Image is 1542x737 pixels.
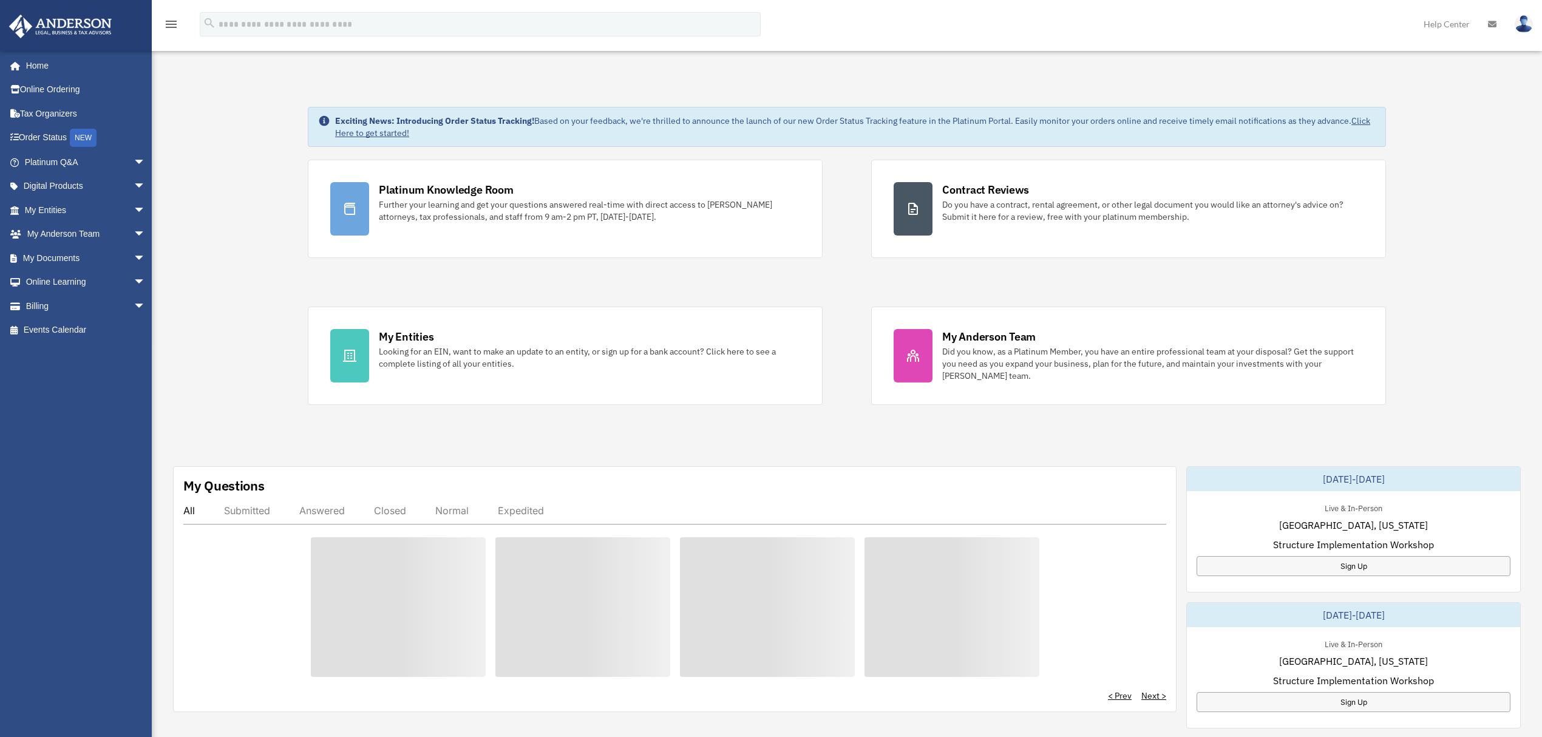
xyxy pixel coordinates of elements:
[183,504,195,517] div: All
[8,78,164,102] a: Online Ordering
[8,270,164,294] a: Online Learningarrow_drop_down
[379,199,800,223] div: Further your learning and get your questions answered real-time with direct access to [PERSON_NAM...
[335,115,1370,138] a: Click Here to get started!
[299,504,345,517] div: Answered
[1315,637,1392,650] div: Live & In-Person
[1279,654,1428,668] span: [GEOGRAPHIC_DATA], [US_STATE]
[1515,15,1533,33] img: User Pic
[70,129,97,147] div: NEW
[308,307,823,405] a: My Entities Looking for an EIN, want to make an update to an entity, or sign up for a bank accoun...
[374,504,406,517] div: Closed
[8,101,164,126] a: Tax Organizers
[5,15,115,38] img: Anderson Advisors Platinum Portal
[1187,603,1520,627] div: [DATE]-[DATE]
[308,160,823,258] a: Platinum Knowledge Room Further your learning and get your questions answered real-time with dire...
[1187,467,1520,491] div: [DATE]-[DATE]
[942,199,1364,223] div: Do you have a contract, rental agreement, or other legal document you would like an attorney's ad...
[8,198,164,222] a: My Entitiesarrow_drop_down
[1141,690,1166,702] a: Next >
[379,182,514,197] div: Platinum Knowledge Room
[8,318,164,342] a: Events Calendar
[335,115,534,126] strong: Exciting News: Introducing Order Status Tracking!
[8,174,164,199] a: Digital Productsarrow_drop_down
[134,198,158,223] span: arrow_drop_down
[942,182,1029,197] div: Contract Reviews
[335,115,1376,139] div: Based on your feedback, we're thrilled to announce the launch of our new Order Status Tracking fe...
[8,53,158,78] a: Home
[8,294,164,318] a: Billingarrow_drop_down
[134,222,158,247] span: arrow_drop_down
[1197,692,1510,712] a: Sign Up
[379,329,433,344] div: My Entities
[1197,556,1510,576] a: Sign Up
[379,345,800,370] div: Looking for an EIN, want to make an update to an entity, or sign up for a bank account? Click her...
[1315,501,1392,514] div: Live & In-Person
[164,17,178,32] i: menu
[435,504,469,517] div: Normal
[134,294,158,319] span: arrow_drop_down
[871,307,1386,405] a: My Anderson Team Did you know, as a Platinum Member, you have an entire professional team at your...
[1273,673,1434,688] span: Structure Implementation Workshop
[1108,690,1132,702] a: < Prev
[134,150,158,175] span: arrow_drop_down
[1273,537,1434,552] span: Structure Implementation Workshop
[134,270,158,295] span: arrow_drop_down
[8,150,164,174] a: Platinum Q&Aarrow_drop_down
[498,504,544,517] div: Expedited
[224,504,270,517] div: Submitted
[871,160,1386,258] a: Contract Reviews Do you have a contract, rental agreement, or other legal document you would like...
[942,345,1364,382] div: Did you know, as a Platinum Member, you have an entire professional team at your disposal? Get th...
[8,126,164,151] a: Order StatusNEW
[203,16,216,30] i: search
[134,174,158,199] span: arrow_drop_down
[183,477,265,495] div: My Questions
[942,329,1036,344] div: My Anderson Team
[1279,518,1428,532] span: [GEOGRAPHIC_DATA], [US_STATE]
[134,246,158,271] span: arrow_drop_down
[164,21,178,32] a: menu
[8,222,164,246] a: My Anderson Teamarrow_drop_down
[8,246,164,270] a: My Documentsarrow_drop_down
